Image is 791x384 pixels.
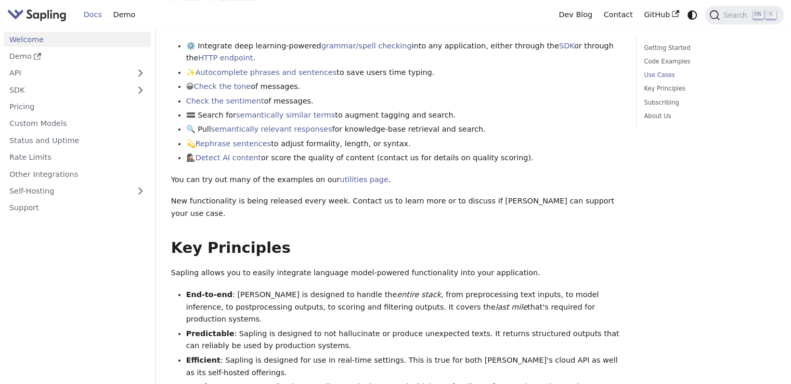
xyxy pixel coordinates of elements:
[78,7,108,23] a: Docs
[186,109,621,122] li: 🟰 Search for to augment tagging and search.
[171,195,621,220] p: New functionality is being released every week. Contact us to learn more or to discuss if [PERSON...
[685,7,700,22] button: Switch between dark and light mode (currently system mode)
[559,42,574,50] a: SDK
[194,82,251,91] a: Check the tone
[766,10,776,19] kbd: K
[198,54,253,62] a: HTTP endpoint
[186,40,621,65] li: ⚙️ Integrate deep learning-powered into any application, either through the or through the .
[644,84,772,94] a: Key Principles
[130,66,151,81] button: Expand sidebar category 'API'
[186,138,621,150] li: 💫 to adjust formality, length, or syntax.
[4,116,151,131] a: Custom Models
[186,289,621,326] li: : [PERSON_NAME] is designed to handle the , from preprocessing text inputs, to model inference, t...
[236,111,335,119] a: semantically similar terms
[644,57,772,67] a: Code Examples
[496,303,527,311] em: last mile
[196,139,271,148] a: Rephrase sentences
[186,152,621,164] li: 🕵🏽‍♀️ or score the quality of content (contact us for details on quality scoring).
[186,356,221,364] strong: Efficient
[186,290,232,299] strong: End-to-end
[108,7,141,23] a: Demo
[186,329,235,338] strong: Predictable
[638,7,684,23] a: GitHub
[4,133,151,148] a: Status and Uptime
[186,67,621,79] li: ✨ to save users time typing.
[4,66,130,81] a: API
[4,167,151,182] a: Other Integrations
[4,99,151,114] a: Pricing
[553,7,598,23] a: Dev Blog
[598,7,639,23] a: Contact
[186,123,621,136] li: 🔍 Pull for knowledge-base retrieval and search.
[196,153,261,162] a: Detect AI content
[4,200,151,215] a: Support
[7,7,70,22] a: Sapling.ai
[171,239,621,258] h2: Key Principles
[186,81,621,93] li: 😀 of messages.
[644,111,772,121] a: About Us
[705,6,783,24] button: Search (Ctrl+K)
[130,82,151,97] button: Expand sidebar category 'SDK'
[186,328,621,353] li: : Sapling is designed to not hallucinate or produce unexpected texts. It returns structured outpu...
[720,11,753,19] span: Search
[171,267,621,279] p: Sapling allows you to easily integrate language model-powered functionality into your application.
[4,184,151,199] a: Self-Hosting
[4,49,151,64] a: Demo
[186,97,264,105] a: Check the sentiment
[644,43,772,53] a: Getting Started
[186,95,621,108] li: of messages.
[340,175,388,184] a: utilities page
[211,125,332,133] a: semantically relevant responses
[4,82,130,97] a: SDK
[4,150,151,165] a: Rate Limits
[171,174,621,186] p: You can try out many of the examples on our .
[7,7,67,22] img: Sapling.ai
[644,70,772,80] a: Use Cases
[196,68,337,76] a: Autocomplete phrases and sentences
[186,354,621,379] li: : Sapling is designed for use in real-time settings. This is true for both [PERSON_NAME]'s cloud ...
[644,98,772,108] a: Subscribing
[4,32,151,47] a: Welcome
[397,290,441,299] em: entire stack
[321,42,412,50] a: grammar/spell checking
